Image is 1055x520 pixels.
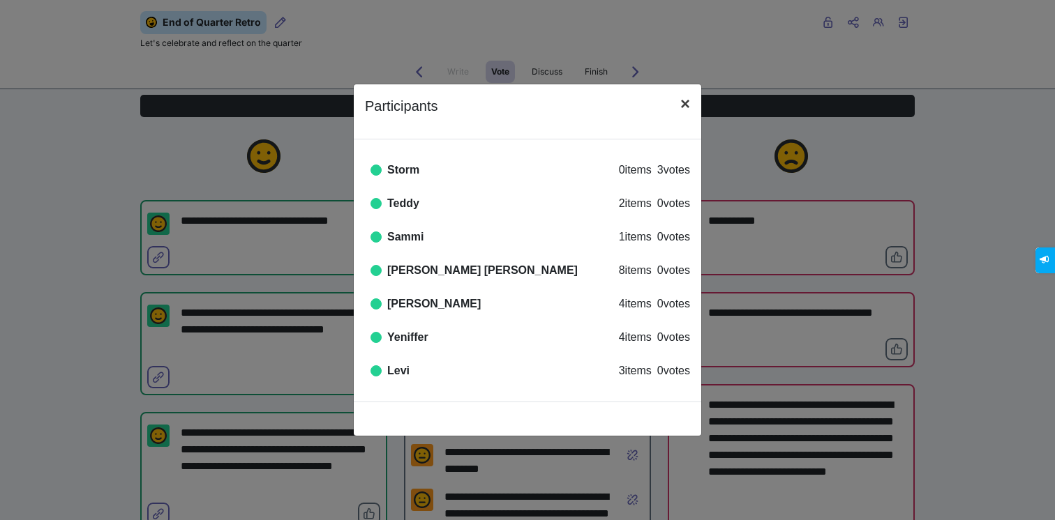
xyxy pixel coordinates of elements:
div: 8 items [619,262,652,279]
div: 0 votes [657,329,690,346]
button: Close [669,84,701,123]
div: 0 votes [657,296,690,312]
div: [PERSON_NAME] [PERSON_NAME] [387,262,578,279]
div: 0 votes [657,262,690,279]
i: Online [371,365,382,376]
div: 1 items [619,229,652,245]
div: 0 votes [657,229,690,245]
div: 4 items [619,329,652,346]
i: Online [371,165,382,176]
span:  [10,4,17,13]
div: 0 items [619,162,652,178]
p: Participants [365,95,438,116]
div: 0 votes [657,362,690,379]
div: Yeniffer [387,329,428,346]
i: Online [371,198,382,209]
i: Online [371,332,382,343]
i: Online [371,231,382,243]
div: Levi [387,362,410,379]
i: Online [371,298,382,309]
div: 2 items [619,195,652,212]
div: 3 votes [657,162,690,178]
div: Sammi [387,229,424,245]
div: 3 items [619,362,652,379]
div: 0 votes [657,195,690,212]
div: Storm [387,162,419,178]
div: 4 items [619,296,652,312]
div: [PERSON_NAME] [387,296,481,312]
i: Online [371,265,382,276]
div: Teddy [387,195,419,212]
span: × [680,94,690,113]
